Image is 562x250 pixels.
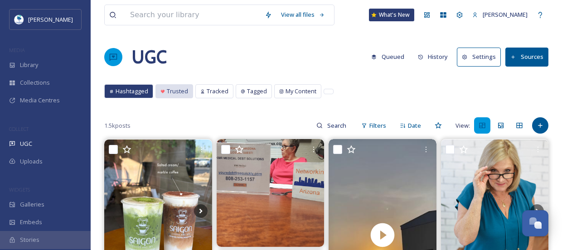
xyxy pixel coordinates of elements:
a: Queued [367,48,413,66]
span: Galleries [20,200,44,209]
input: Search [323,116,352,135]
a: History [413,48,457,66]
span: Stories [20,236,39,244]
button: Sources [505,48,548,66]
span: WIDGETS [9,186,30,193]
span: My Content [286,87,316,96]
span: 1.5k posts [104,121,131,130]
span: Filters [369,121,386,130]
a: View all files [276,6,329,24]
a: [PERSON_NAME] [468,6,532,24]
span: [PERSON_NAME] [483,10,528,19]
a: What's New [369,9,414,21]
a: UGC [131,43,167,71]
span: COLLECT [9,125,29,132]
span: UGC [20,139,32,148]
span: Date [408,121,421,130]
span: MEDIA [9,47,25,53]
span: Tracked [207,87,228,96]
span: Trusted [167,87,188,96]
button: History [413,48,453,66]
input: Search your library [126,5,260,25]
span: [PERSON_NAME] [28,15,73,24]
button: Open Chat [522,210,548,236]
span: View: [455,121,470,130]
img: download.jpeg [15,15,24,24]
img: Carol Blonder has a special guest on the Networking Arizona Radio Show! Tune into 1100AM KFNX #te... [217,139,325,247]
button: Settings [457,48,501,66]
span: Hashtagged [116,87,148,96]
a: Settings [457,48,505,66]
span: Uploads [20,157,43,166]
span: Tagged [247,87,267,96]
span: Library [20,61,38,69]
span: Media Centres [20,96,60,105]
span: Embeds [20,218,42,226]
button: Queued [367,48,409,66]
span: Collections [20,78,50,87]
